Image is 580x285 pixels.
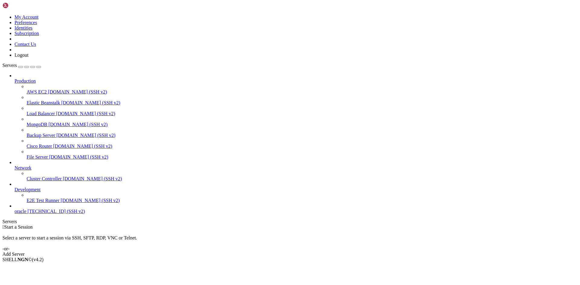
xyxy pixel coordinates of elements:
[48,122,108,127] span: [DOMAIN_NAME] (SSH v2)
[27,154,578,160] a: File Server [DOMAIN_NAME] (SSH v2)
[14,20,37,25] a: Preferences
[14,187,40,192] span: Development
[14,52,28,58] a: Logout
[27,133,55,138] span: Backup Server
[56,133,116,138] span: [DOMAIN_NAME] (SSH v2)
[27,100,60,105] span: Elastic Beanstalk
[27,198,60,203] span: E2E Test Runner
[2,252,578,257] div: Add Server
[56,111,115,116] span: [DOMAIN_NAME] (SSH v2)
[27,111,55,116] span: Load Balancer
[14,42,36,47] a: Contact Us
[2,257,43,262] span: SHELL ©
[61,100,121,105] span: [DOMAIN_NAME] (SSH v2)
[53,144,112,149] span: [DOMAIN_NAME] (SSH v2)
[27,176,62,181] span: Cluster Controller
[2,219,578,224] div: Servers
[27,144,578,149] a: Cisco Router [DOMAIN_NAME] (SSH v2)
[27,106,578,116] li: Load Balancer [DOMAIN_NAME] (SSH v2)
[14,165,31,170] span: Network
[27,89,47,94] span: AWS EC2
[27,149,578,160] li: File Server [DOMAIN_NAME] (SSH v2)
[14,165,578,171] a: Network
[14,160,578,182] li: Network
[27,192,578,203] li: E2E Test Runner [DOMAIN_NAME] (SSH v2)
[27,198,578,203] a: E2E Test Runner [DOMAIN_NAME] (SSH v2)
[14,209,26,214] span: oracle
[27,116,578,127] li: MongoDB [DOMAIN_NAME] (SSH v2)
[18,257,28,262] b: NGN
[14,78,36,84] span: Production
[27,122,578,127] a: MongoDB [DOMAIN_NAME] (SSH v2)
[27,127,578,138] li: Backup Server [DOMAIN_NAME] (SSH v2)
[14,14,39,20] a: My Account
[27,100,578,106] a: Elastic Beanstalk [DOMAIN_NAME] (SSH v2)
[27,171,578,182] li: Cluster Controller [DOMAIN_NAME] (SSH v2)
[27,138,578,149] li: Cisco Router [DOMAIN_NAME] (SSH v2)
[2,63,41,68] a: Servers
[2,63,17,68] span: Servers
[27,144,52,149] span: Cisco Router
[14,73,578,160] li: Production
[27,209,85,214] span: [TECHNICAL_ID] (SSH v2)
[14,31,39,36] a: Subscription
[14,203,578,214] li: oracle [TECHNICAL_ID] (SSH v2)
[14,209,578,214] a: oracle [TECHNICAL_ID] (SSH v2)
[61,198,120,203] span: [DOMAIN_NAME] (SSH v2)
[27,111,578,116] a: Load Balancer [DOMAIN_NAME] (SSH v2)
[49,154,108,160] span: [DOMAIN_NAME] (SSH v2)
[2,2,37,8] img: Shellngn
[32,257,44,262] span: 4.2.0
[14,78,578,84] a: Production
[48,89,107,94] span: [DOMAIN_NAME] (SSH v2)
[14,187,578,192] a: Development
[4,224,33,230] span: Start a Session
[63,176,122,181] span: [DOMAIN_NAME] (SSH v2)
[27,154,48,160] span: File Server
[27,176,578,182] a: Cluster Controller [DOMAIN_NAME] (SSH v2)
[27,122,47,127] span: MongoDB
[27,95,578,106] li: Elastic Beanstalk [DOMAIN_NAME] (SSH v2)
[27,89,578,95] a: AWS EC2 [DOMAIN_NAME] (SSH v2)
[2,230,578,252] div: Select a server to start a session via SSH, SFTP, RDP, VNC or Telnet. -or-
[27,133,578,138] a: Backup Server [DOMAIN_NAME] (SSH v2)
[27,84,578,95] li: AWS EC2 [DOMAIN_NAME] (SSH v2)
[14,182,578,203] li: Development
[2,224,4,230] span: 
[14,25,33,30] a: Identities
